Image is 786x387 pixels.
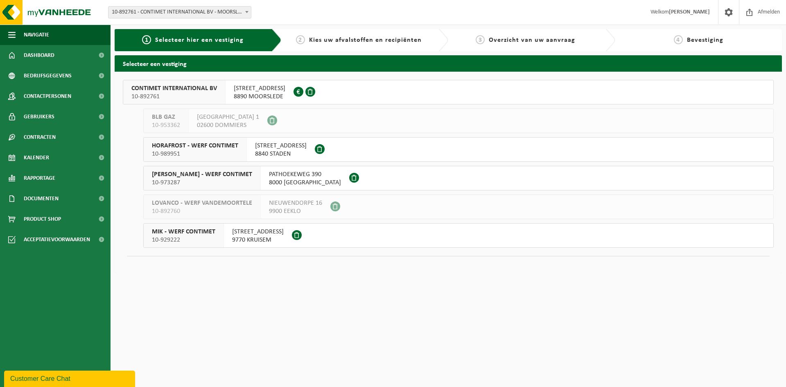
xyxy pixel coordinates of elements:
[24,229,90,250] span: Acceptatievoorwaarden
[152,142,238,150] span: HORAFROST - WERF CONTIMET
[123,80,774,104] button: CONTIMET INTERNATIONAL BV 10-892761 [STREET_ADDRESS]8890 MOORSLEDE
[24,66,72,86] span: Bedrijfsgegevens
[108,6,251,18] span: 10-892761 - CONTIMET INTERNATIONAL BV - MOORSLEDE
[232,228,284,236] span: [STREET_ADDRESS]
[152,199,252,207] span: LOVANCO - WERF VANDEMOORTELE
[152,179,252,187] span: 10-973287
[24,106,54,127] span: Gebruikers
[24,86,71,106] span: Contactpersonen
[24,209,61,229] span: Product Shop
[152,236,215,244] span: 10-929222
[24,168,55,188] span: Rapportage
[152,228,215,236] span: MIK - WERF CONTIMET
[143,223,774,248] button: MIK - WERF CONTIMET 10-929222 [STREET_ADDRESS]9770 KRUISEM
[269,207,322,215] span: 9900 EEKLO
[24,188,59,209] span: Documenten
[687,37,723,43] span: Bevestiging
[108,7,251,18] span: 10-892761 - CONTIMET INTERNATIONAL BV - MOORSLEDE
[269,199,322,207] span: NIEUWENDORPE 16
[4,369,137,387] iframe: chat widget
[24,25,49,45] span: Navigatie
[255,142,307,150] span: [STREET_ADDRESS]
[232,236,284,244] span: 9770 KRUISEM
[234,84,285,93] span: [STREET_ADDRESS]
[476,35,485,44] span: 3
[152,170,252,179] span: [PERSON_NAME] - WERF CONTIMET
[674,35,683,44] span: 4
[142,35,151,44] span: 1
[24,45,54,66] span: Dashboard
[152,121,180,129] span: 10-953362
[669,9,710,15] strong: [PERSON_NAME]
[255,150,307,158] span: 8840 STADEN
[296,35,305,44] span: 2
[197,121,259,129] span: 02600 DOMMIERS
[143,137,774,162] button: HORAFROST - WERF CONTIMET 10-989951 [STREET_ADDRESS]8840 STADEN
[143,166,774,190] button: [PERSON_NAME] - WERF CONTIMET 10-973287 PATHOEKEWEG 3908000 [GEOGRAPHIC_DATA]
[152,113,180,121] span: BLB GAZ
[24,147,49,168] span: Kalender
[309,37,422,43] span: Kies uw afvalstoffen en recipiënten
[131,93,217,101] span: 10-892761
[489,37,575,43] span: Overzicht van uw aanvraag
[131,84,217,93] span: CONTIMET INTERNATIONAL BV
[269,170,341,179] span: PATHOEKEWEG 390
[234,93,285,101] span: 8890 MOORSLEDE
[197,113,259,121] span: [GEOGRAPHIC_DATA] 1
[115,55,782,71] h2: Selecteer een vestiging
[155,37,244,43] span: Selecteer hier een vestiging
[152,150,238,158] span: 10-989951
[24,127,56,147] span: Contracten
[152,207,252,215] span: 10-892760
[269,179,341,187] span: 8000 [GEOGRAPHIC_DATA]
